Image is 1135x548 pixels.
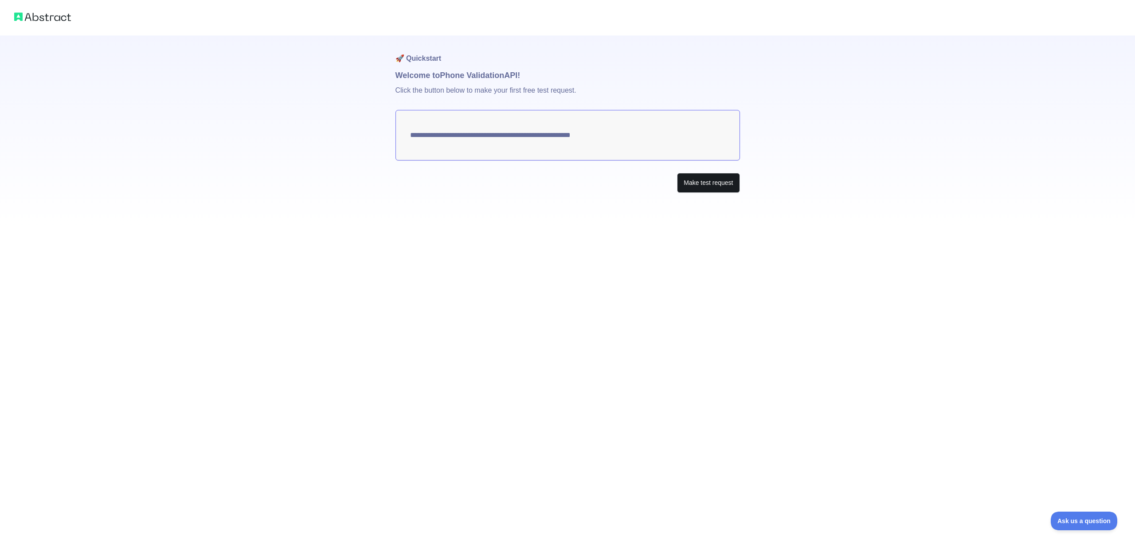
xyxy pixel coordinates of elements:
h1: 🚀 Quickstart [395,35,740,69]
p: Click the button below to make your first free test request. [395,82,740,110]
iframe: Toggle Customer Support [1051,512,1117,530]
h1: Welcome to Phone Validation API! [395,69,740,82]
button: Make test request [677,173,740,193]
img: Abstract logo [14,11,71,23]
